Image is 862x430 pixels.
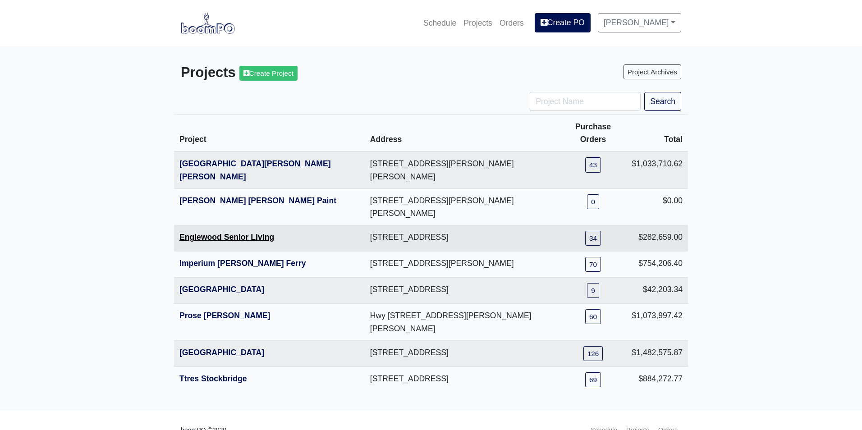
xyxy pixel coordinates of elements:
[365,115,560,152] th: Address
[181,13,235,33] img: boomPO
[626,304,688,340] td: $1,073,997.42
[179,374,247,383] a: Ttres Stockbridge
[587,283,599,298] a: 9
[560,115,627,152] th: Purchase Orders
[181,64,424,81] h3: Projects
[626,252,688,278] td: $754,206.40
[496,13,527,33] a: Orders
[587,194,599,209] a: 0
[626,151,688,188] td: $1,033,710.62
[239,66,298,81] a: Create Project
[626,188,688,225] td: $0.00
[530,92,641,111] input: Project Name
[365,225,560,252] td: [STREET_ADDRESS]
[179,285,264,294] a: [GEOGRAPHIC_DATA]
[365,151,560,188] td: [STREET_ADDRESS][PERSON_NAME][PERSON_NAME]
[624,64,681,79] a: Project Archives
[460,13,496,33] a: Projects
[365,340,560,366] td: [STREET_ADDRESS]
[365,366,560,393] td: [STREET_ADDRESS]
[365,278,560,304] td: [STREET_ADDRESS]
[598,13,681,32] a: [PERSON_NAME]
[583,346,603,361] a: 126
[585,372,601,387] a: 69
[179,159,331,181] a: [GEOGRAPHIC_DATA][PERSON_NAME][PERSON_NAME]
[626,340,688,366] td: $1,482,575.87
[585,231,601,246] a: 34
[626,278,688,304] td: $42,203.34
[585,309,601,324] a: 60
[626,225,688,252] td: $282,659.00
[420,13,460,33] a: Schedule
[535,13,591,32] a: Create PO
[179,348,264,357] a: [GEOGRAPHIC_DATA]
[179,233,274,242] a: Englewood Senior Living
[179,196,336,205] a: [PERSON_NAME] [PERSON_NAME] Paint
[179,311,270,320] a: Prose [PERSON_NAME]
[174,115,365,152] th: Project
[626,366,688,393] td: $884,272.77
[365,252,560,278] td: [STREET_ADDRESS][PERSON_NAME]
[585,157,601,172] a: 43
[644,92,681,111] button: Search
[365,188,560,225] td: [STREET_ADDRESS][PERSON_NAME][PERSON_NAME]
[365,304,560,340] td: Hwy [STREET_ADDRESS][PERSON_NAME][PERSON_NAME]
[626,115,688,152] th: Total
[179,259,306,268] a: Imperium [PERSON_NAME] Ferry
[585,257,601,272] a: 70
